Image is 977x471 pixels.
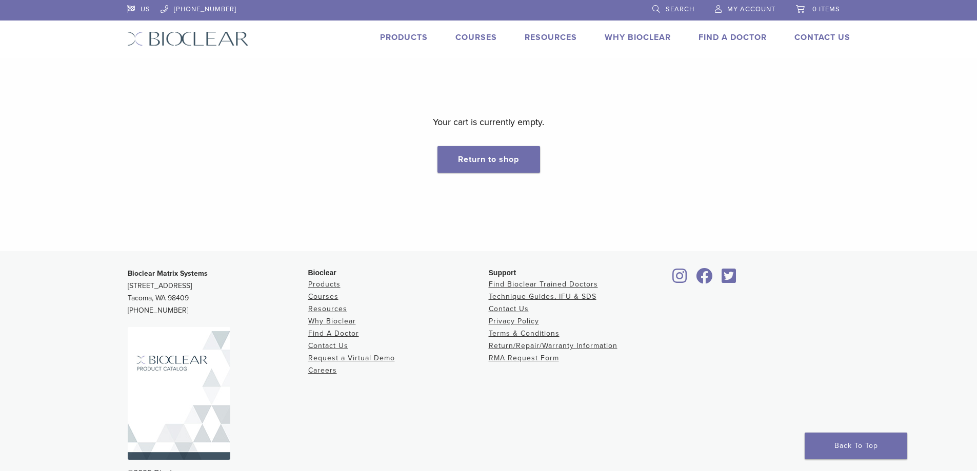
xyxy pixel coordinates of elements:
p: Your cart is currently empty. [433,114,544,130]
span: 0 items [812,5,840,13]
a: Bioclear [693,274,716,284]
a: Resources [525,32,577,43]
a: Careers [308,366,337,375]
a: Why Bioclear [605,32,671,43]
span: My Account [727,5,775,13]
a: Bioclear [719,274,740,284]
a: Contact Us [489,304,529,313]
a: Contact Us [308,341,348,350]
a: Privacy Policy [489,317,539,325]
a: Find Bioclear Trained Doctors [489,280,598,289]
img: Bioclear [127,31,249,46]
a: Technique Guides, IFU & SDS [489,292,596,301]
a: Return/Repair/Warranty Information [489,341,617,350]
span: Support [489,269,516,277]
img: Bioclear [128,327,230,460]
strong: Bioclear Matrix Systems [128,269,208,278]
a: Contact Us [794,32,850,43]
span: Bioclear [308,269,336,277]
p: [STREET_ADDRESS] Tacoma, WA 98409 [PHONE_NUMBER] [128,268,308,317]
a: Terms & Conditions [489,329,560,338]
a: Products [380,32,428,43]
span: Search [666,5,694,13]
a: Find A Doctor [308,329,359,338]
a: Request a Virtual Demo [308,354,395,362]
a: Resources [308,304,347,313]
a: Courses [308,292,338,301]
a: Why Bioclear [308,317,356,325]
a: Products [308,280,341,289]
a: RMA Request Form [489,354,559,362]
a: Back To Top [805,433,907,459]
a: Bioclear [669,274,691,284]
a: Find A Doctor [699,32,767,43]
a: Return to shop [437,146,540,173]
a: Courses [455,32,497,43]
